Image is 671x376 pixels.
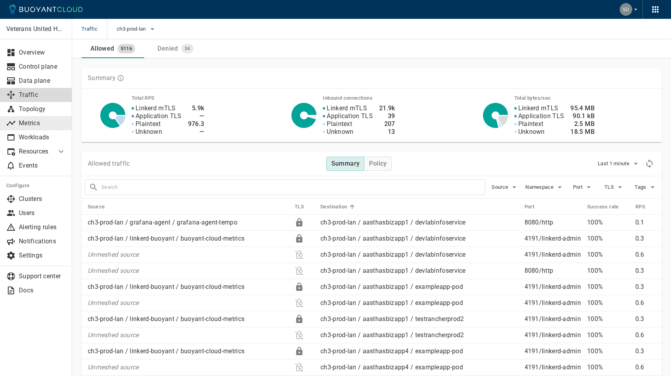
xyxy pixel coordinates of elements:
[369,160,387,168] h4: Policy
[644,158,655,170] div: Refresh metrics
[604,184,615,190] span: TLS
[88,251,288,259] p: Unmeshed source
[6,183,66,189] h5: Configure
[635,203,655,210] span: RPS
[635,267,655,275] p: 0.3
[320,347,463,355] a: ch3-prod-lan / aasthasbizapp4 / exampleapp-pod
[525,181,564,193] button: Namespace
[570,120,595,128] h4: 2.5 MB
[570,128,595,136] h4: 18.5 MB
[602,181,627,193] button: TLS
[19,148,50,155] p: Resources
[587,235,629,243] p: 100%
[525,331,581,339] p: 4191 / linkerd-admin
[525,235,581,243] p: 4191 / linkerd-admin
[635,299,655,307] p: 0.6
[327,128,353,136] p: Unknown
[525,363,581,371] p: 4191 / linkerd-admin
[81,39,144,58] a: Allowed5116
[88,204,105,210] h5: Source
[635,235,655,243] p: 0.3
[327,104,367,112] p: Linkerd mTLS
[19,77,66,85] p: Data plane
[295,298,304,308] div: Plaintext
[587,331,629,339] p: 100%
[620,3,632,16] img: Scott Davis
[101,182,485,193] input: Search
[19,91,66,99] p: Traffic
[587,251,629,259] p: 100%
[19,105,66,113] p: Topology
[320,219,466,226] a: ch3-prod-lan / aasthasbizapp1 / devlabinfoservice
[327,112,373,120] p: Application TLS
[379,112,395,120] h4: 39
[117,26,148,32] span: ch3-prod-lan
[525,315,581,323] p: 4191 / linkerd-admin
[635,219,655,226] p: 0.1
[525,204,535,210] h5: Port
[320,251,466,258] a: ch3-prod-lan / aasthasbizapp1 / devlabinfoservice
[635,184,647,190] span: Tags
[598,158,640,170] button: Last 1 minute
[88,315,244,323] a: ch3-prod-lan / linkerd-buoyant / buoyant-cloud-metrics
[88,267,288,275] p: Unmeshed source
[379,128,395,136] h4: 13
[587,267,629,275] p: 100%
[136,128,162,136] p: Unknown
[518,104,559,112] p: Linkerd mTLS
[635,251,655,259] p: 0.6
[81,19,107,39] span: Traffic
[525,219,581,226] p: 8080 / http
[379,104,395,112] h4: 21.9k
[364,157,391,171] button: Policy
[635,331,655,339] p: 0.6
[19,49,66,57] p: Overview
[379,120,395,128] h4: 207
[19,237,66,245] p: Notifications
[117,75,124,82] svg: TLS data is compiled from traffic seen by Linkerd proxies. RPS and TCP bytes reflect both inbound...
[635,363,655,371] p: 0.6
[88,283,244,290] a: ch3-prod-lan / linkerd-buoyant / buoyant-cloud-metrics
[136,104,176,112] p: Linkerd mTLS
[573,184,584,190] span: Port
[188,128,204,136] h4: —
[331,160,360,168] h4: Summary
[88,203,115,210] span: Source
[6,25,65,33] p: Veterans United Home Loans
[320,283,463,290] a: ch3-prod-lan / aasthasbizapp1 / exampleapp-pod
[295,204,304,210] h5: TLS
[587,363,629,371] p: 100%
[295,363,304,372] div: Plaintext
[19,287,66,294] p: Docs
[320,299,463,307] a: ch3-prod-lan / aasthasbizapp1 / exampleapp-pod
[88,160,130,168] p: Allowed traffic
[492,181,519,193] button: Source
[635,204,645,210] h5: RPS
[87,42,114,53] div: Allowed
[525,347,581,355] p: 4191 / linkerd-admin
[19,162,66,170] p: Events
[19,133,66,141] p: Workloads
[117,23,157,35] button: ch3-prod-lan
[88,299,288,307] p: Unmeshed source
[19,252,66,259] p: Settings
[635,283,655,291] p: 0.3
[492,184,510,190] span: Source
[587,283,629,291] p: 100%
[525,251,581,259] p: 4191 / linkerd-admin
[295,250,304,259] div: Plaintext
[144,39,207,58] a: Denied34
[571,181,596,193] button: Port
[88,74,116,82] p: Summary
[320,203,357,210] span: Destination
[19,209,66,217] p: Users
[525,283,581,291] p: 4191 / linkerd-admin
[598,161,631,167] span: Last 1 minute
[19,63,66,71] p: Control plane
[136,112,182,120] p: Application TLS
[154,42,178,53] div: Denied
[188,112,204,120] h4: —
[188,120,204,128] h4: 976.3
[570,112,595,120] h4: 90.1 kB
[320,331,464,339] a: ch3-prod-lan / aasthasbizapp1 / testrancherprod2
